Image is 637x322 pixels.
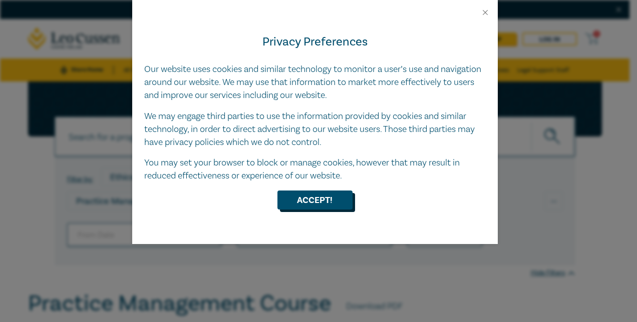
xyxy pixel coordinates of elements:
[144,33,486,51] h4: Privacy Preferences
[144,110,486,149] p: We may engage third parties to use the information provided by cookies and similar technology, in...
[481,8,490,17] button: Close
[144,63,486,102] p: Our website uses cookies and similar technology to monitor a user’s use and navigation around our...
[277,190,353,209] button: Accept!
[144,156,486,182] p: You may set your browser to block or manage cookies, however that may result in reduced effective...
